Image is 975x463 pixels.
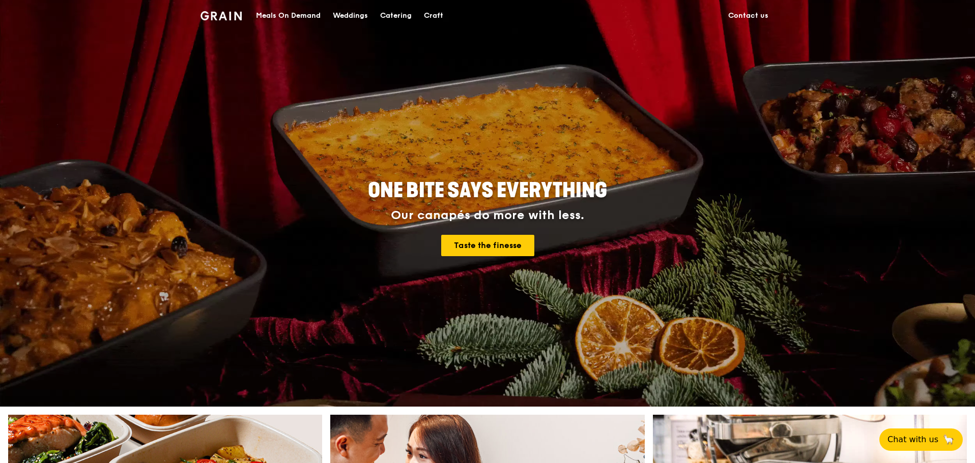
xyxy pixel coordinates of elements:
[887,434,938,446] span: Chat with us
[304,208,671,223] div: Our canapés do more with less.
[418,1,449,31] a: Craft
[200,11,242,20] img: Grain
[424,1,443,31] div: Craft
[441,235,534,256] a: Taste the finesse
[256,1,321,31] div: Meals On Demand
[333,1,368,31] div: Weddings
[380,1,412,31] div: Catering
[942,434,955,446] span: 🦙
[374,1,418,31] a: Catering
[722,1,775,31] a: Contact us
[879,428,963,451] button: Chat with us🦙
[368,178,607,203] span: ONE BITE SAYS EVERYTHING
[327,1,374,31] a: Weddings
